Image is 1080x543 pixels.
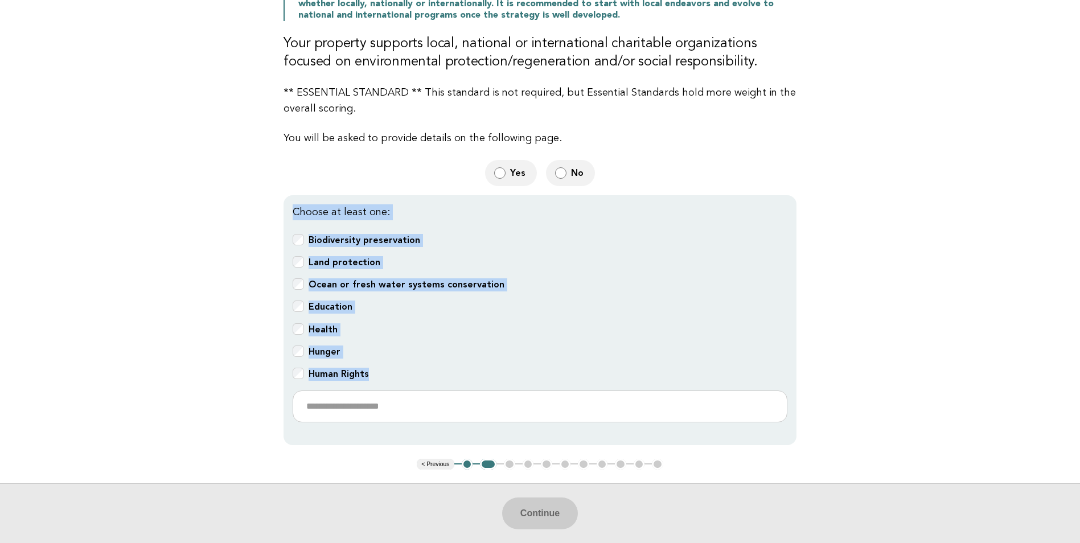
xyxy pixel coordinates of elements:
input: No [555,167,566,179]
b: Education [309,301,352,312]
button: < Previous [417,459,454,470]
p: ** ESSENTIAL STANDARD ** This standard is not required, but Essential Standards hold more weight ... [284,85,796,117]
b: Hunger [309,346,340,357]
input: Yes [494,167,506,179]
b: Biodiversity preservation [309,235,420,245]
span: Yes [510,167,528,179]
span: No [571,167,586,179]
button: 2 [480,459,496,470]
b: Ocean or fresh water systems conservation [309,279,504,290]
p: You will be asked to provide details on the following page. [284,130,796,146]
button: 1 [462,459,473,470]
b: Human Rights [309,368,369,379]
p: Choose at least one: [293,204,787,220]
b: Land protection [309,257,380,268]
h3: Your property supports local, national or international charitable organizations focused on envir... [284,35,796,71]
b: Health [309,324,338,335]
